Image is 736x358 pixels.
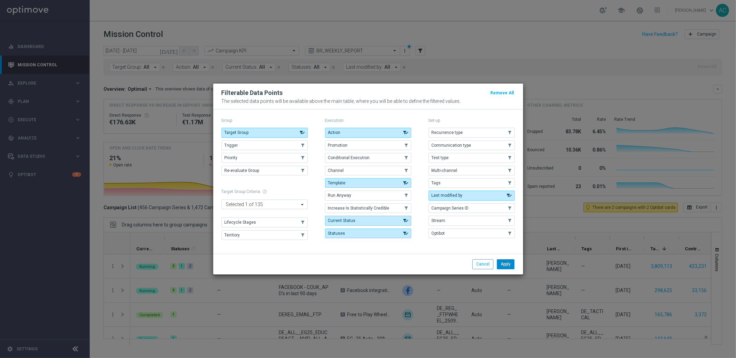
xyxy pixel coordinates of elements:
[432,218,445,223] span: Stream
[222,128,308,137] button: Target Group
[222,141,308,150] button: Trigger
[429,153,515,163] button: Test type
[222,98,515,104] p: The selected data points will be available above the main table, where you will be able to define...
[325,216,411,225] button: Current Status
[432,155,449,160] span: Test type
[225,233,240,238] span: Territory
[325,166,411,175] button: Channel
[432,130,463,135] span: Recurrence type
[222,200,308,209] ng-select: Territory
[225,143,238,148] span: Trigger
[328,130,341,135] span: Action
[222,166,308,175] button: Re-evaluate Group
[490,89,515,97] button: Remove All
[325,203,411,213] button: Increase Is Statistically Credible
[224,201,265,207] span: Selected 1 of 135
[222,118,308,123] p: Group
[432,168,458,173] span: Multi-channel
[325,128,411,137] button: Action
[225,168,259,173] span: Re-evaluate Group
[497,259,514,269] button: Apply
[328,193,352,198] span: Run Anyway
[429,128,515,137] button: Recurrence type
[429,166,515,175] button: Multi-channel
[263,189,267,194] span: help_outline
[429,178,515,188] button: Tags
[325,141,411,150] button: Promotion
[225,155,238,160] span: Priority
[429,216,515,225] button: Stream
[432,143,471,148] span: Communication type
[222,153,308,163] button: Priority
[222,230,308,240] button: Territory
[432,231,445,236] span: Optibot
[325,118,411,123] p: Execution
[325,229,411,238] button: Statuses
[328,206,390,211] span: Increase Is Statistically Credible
[429,118,515,123] p: Set-up
[222,189,308,194] h1: Target Group Criteria
[328,143,348,148] span: Promotion
[328,231,345,236] span: Statuses
[325,178,411,188] button: Template
[429,203,515,213] button: Campaign Series ID
[432,181,441,185] span: Tags
[432,206,469,211] span: Campaign Series ID
[225,130,249,135] span: Target Group
[328,181,346,185] span: Template
[328,218,356,223] span: Current Status
[325,153,411,163] button: Conditional Execution
[325,191,411,200] button: Run Anyway
[222,89,283,97] h2: Filterable Data Points
[432,193,463,198] span: Last modified by
[429,191,515,200] button: Last modified by
[328,168,344,173] span: Channel
[429,229,515,238] button: Optibot
[328,155,370,160] span: Conditional Execution
[429,141,515,150] button: Communication type
[472,259,493,269] button: Cancel
[222,217,308,227] button: Lifecycle Stages
[225,220,256,225] span: Lifecycle Stages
